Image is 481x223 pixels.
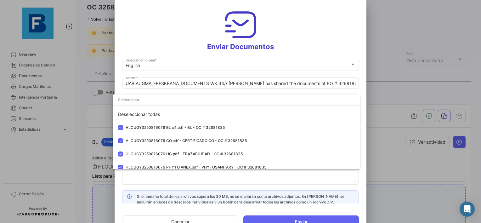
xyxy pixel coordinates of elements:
span: HLCUGY3250816076 CO.pdf - CERTIFICADO CO - OC # 32681835 [126,138,247,143]
div: Deseleccionar todas [113,108,360,121]
input: dropdown search [113,94,360,106]
div: Abrir Intercom Messenger [460,202,475,217]
span: HLCUGY3250816076 PHYTO ANEX.pdf - PHYTOSANITARY - OC # 32681835 [126,165,266,169]
span: HLCUGY3250816076 BL x4.pdf - BL - OC # 32681835 [126,125,225,130]
span: HLCUGY3250816076 HC.pdf - TRAZABILIDAD - OC # 32681835 [126,152,243,156]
